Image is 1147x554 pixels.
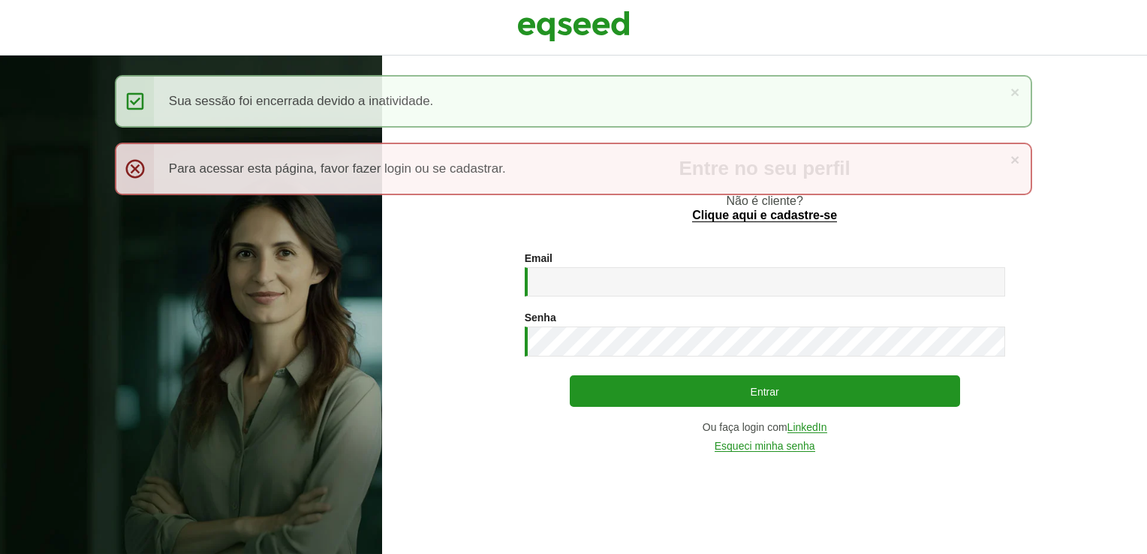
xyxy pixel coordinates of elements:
img: EqSeed Logo [517,8,630,45]
a: Esqueci minha senha [715,441,815,452]
div: Ou faça login com [525,422,1005,433]
label: Email [525,253,552,263]
a: Clique aqui e cadastre-se [692,209,837,222]
button: Entrar [570,375,960,407]
label: Senha [525,312,556,323]
div: Para acessar esta página, favor fazer login ou se cadastrar. [115,143,1032,195]
a: × [1010,84,1019,100]
div: Sua sessão foi encerrada devido a inatividade. [115,75,1032,128]
a: LinkedIn [787,422,827,433]
a: × [1010,152,1019,167]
